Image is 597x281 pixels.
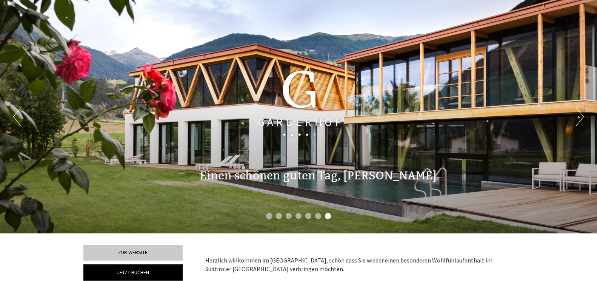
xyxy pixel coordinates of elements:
[13,107,21,126] button: Previous
[83,264,183,281] a: Jetzt buchen
[576,107,584,126] button: Next
[200,170,436,182] h1: Einen schönen guten Tag, [PERSON_NAME]
[83,245,183,261] a: Zur Website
